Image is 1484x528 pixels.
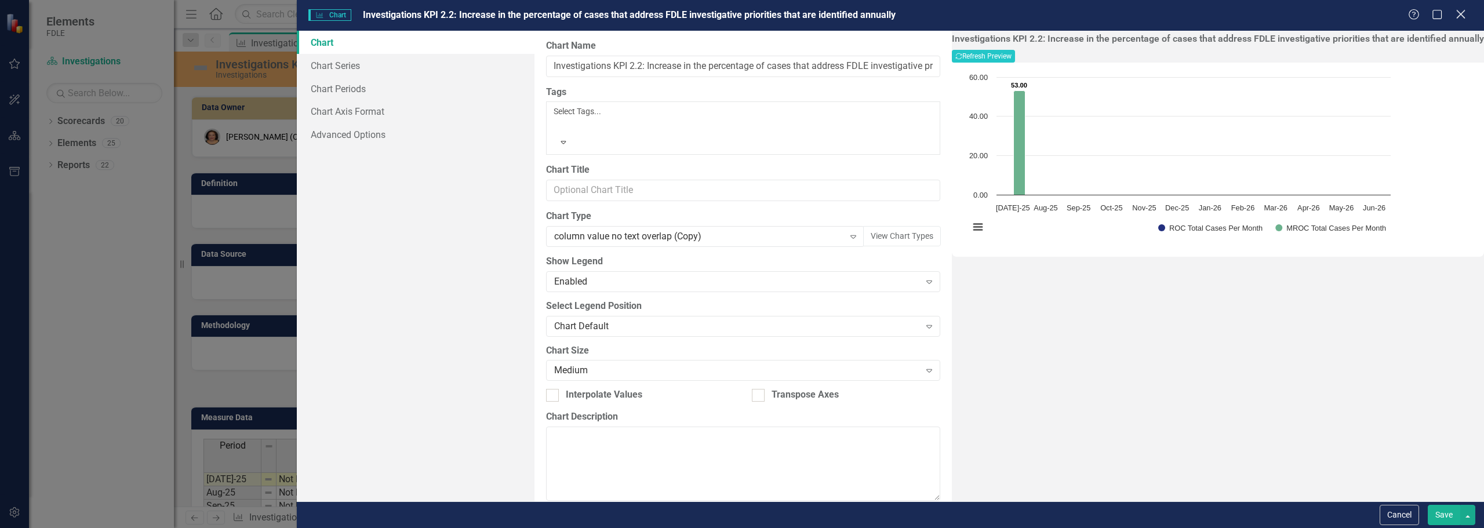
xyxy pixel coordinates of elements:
button: View Chart Types [863,226,941,246]
label: Select Legend Position [546,300,940,313]
text: 0.00 [973,191,988,199]
text: Sep-25 [1067,203,1090,212]
label: Tags [546,86,940,99]
div: Select Tags... [554,105,933,117]
text: Jun-26 [1363,203,1385,212]
text: 53.00 [1011,82,1027,89]
path: Jul-25, 53. MROC Total Cases Per Month . [1014,91,1025,195]
text: Jan-26 [1199,203,1221,212]
button: Show MROC Total Cases Per Month [1275,224,1386,232]
span: Chart [308,9,351,21]
a: Advanced Options [297,123,534,146]
a: Chart Series [297,54,534,77]
div: Enabled [554,275,920,288]
div: column value no text overlap (Copy) [554,230,844,243]
g: MROC Total Cases Per Month , bar series 2 of 2 with 12 bars. [1014,77,1375,195]
button: Refresh Preview [952,50,1015,63]
label: Show Legend [546,255,940,268]
div: Medium [554,364,920,377]
label: Chart Size [546,344,940,358]
div: Interpolate Values [566,388,642,402]
span: Investigations KPI 2.2: Increase in the percentage of cases that address FDLE investigative prior... [363,9,896,20]
text: Nov-25 [1132,203,1156,212]
a: Chart [297,31,534,54]
button: Cancel [1380,505,1419,525]
svg: Interactive chart [963,71,1396,245]
label: Chart Name [546,39,940,53]
button: View chart menu, Chart [970,219,986,235]
text: 60.00 [969,73,988,82]
label: Chart Type [546,210,940,223]
text: [DATE]-25 [996,203,1030,212]
label: Chart Title [546,163,940,177]
label: Chart Description [546,410,940,424]
h3: Investigations KPI 2.2: Increase in the percentage of cases that address FDLE investigative prior... [952,34,1484,44]
text: Dec-25 [1165,203,1189,212]
a: Chart Axis Format [297,100,534,123]
text: Feb-26 [1231,203,1255,212]
div: Transpose Axes [772,388,839,402]
div: Chart Default [554,319,920,333]
a: Chart Periods [297,77,534,100]
text: Oct-25 [1100,203,1122,212]
div: Chart. Highcharts interactive chart. [963,71,1472,245]
text: Aug-25 [1034,203,1057,212]
button: Show ROC Total Cases Per Month [1158,224,1263,232]
text: Apr-26 [1297,203,1319,212]
text: Mar-26 [1264,203,1287,212]
text: 20.00 [969,151,988,160]
input: Optional Chart Title [546,180,940,201]
text: May-26 [1329,203,1354,212]
button: Save [1428,505,1460,525]
text: 40.00 [969,112,988,121]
